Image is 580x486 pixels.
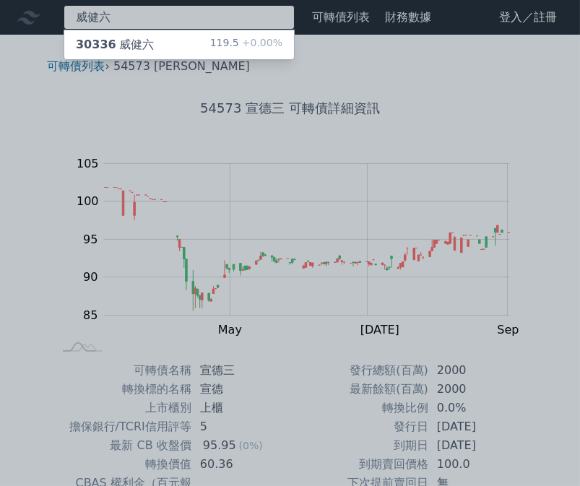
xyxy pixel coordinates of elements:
[76,38,116,51] span: 30336
[239,37,282,48] span: +0.00%
[508,417,580,486] iframe: Chat Widget
[76,36,154,53] div: 威健六
[64,30,294,59] a: 30336威健六 119.5+0.00%
[508,417,580,486] div: 聊天小工具
[210,36,282,53] div: 119.5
